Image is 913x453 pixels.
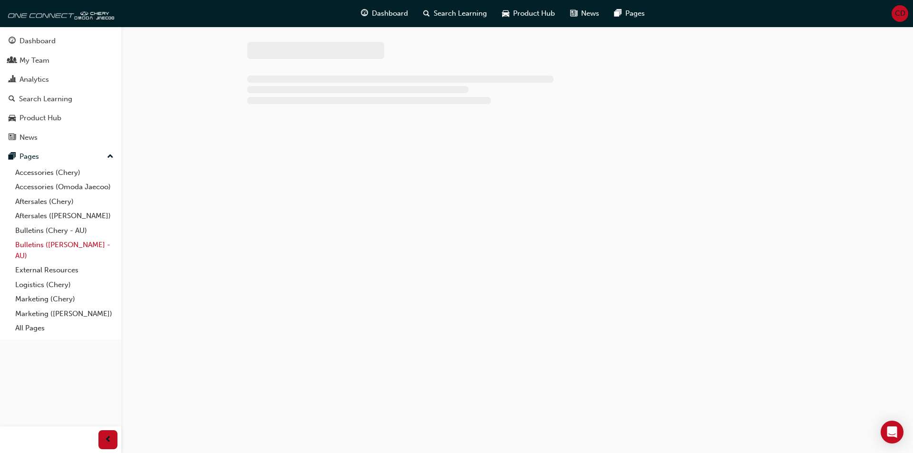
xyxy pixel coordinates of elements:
a: pages-iconPages [607,4,652,23]
a: Bulletins (Chery - AU) [11,223,117,238]
span: Dashboard [372,8,408,19]
button: Pages [4,148,117,165]
a: Aftersales (Chery) [11,194,117,209]
div: Dashboard [19,36,56,47]
button: CD [892,5,908,22]
span: chart-icon [9,76,16,84]
button: DashboardMy TeamAnalyticsSearch LearningProduct HubNews [4,30,117,148]
span: up-icon [107,151,114,163]
a: News [4,129,117,146]
a: Marketing ([PERSON_NAME]) [11,307,117,321]
span: guage-icon [9,37,16,46]
a: Marketing (Chery) [11,292,117,307]
a: Analytics [4,71,117,88]
a: news-iconNews [563,4,607,23]
span: car-icon [502,8,509,19]
a: Logistics (Chery) [11,278,117,292]
span: news-icon [9,134,16,142]
span: pages-icon [9,153,16,161]
div: Analytics [19,74,49,85]
div: News [19,132,38,143]
span: news-icon [570,8,577,19]
a: Product Hub [4,109,117,127]
span: Search Learning [434,8,487,19]
span: News [581,8,599,19]
div: My Team [19,55,49,66]
span: prev-icon [105,434,112,446]
span: Pages [625,8,645,19]
span: car-icon [9,114,16,123]
div: Product Hub [19,113,61,124]
span: guage-icon [361,8,368,19]
a: Bulletins ([PERSON_NAME] - AU) [11,238,117,263]
span: CD [895,8,905,19]
span: people-icon [9,57,16,65]
a: search-iconSearch Learning [416,4,495,23]
span: pages-icon [614,8,622,19]
div: Search Learning [19,94,72,105]
a: Aftersales ([PERSON_NAME]) [11,209,117,223]
div: Pages [19,151,39,162]
div: Open Intercom Messenger [881,421,903,443]
a: guage-iconDashboard [353,4,416,23]
a: Accessories (Omoda Jaecoo) [11,180,117,194]
a: My Team [4,52,117,69]
a: External Resources [11,263,117,278]
span: search-icon [9,95,15,104]
a: Dashboard [4,32,117,50]
span: Product Hub [513,8,555,19]
span: search-icon [423,8,430,19]
a: car-iconProduct Hub [495,4,563,23]
a: Search Learning [4,90,117,108]
a: All Pages [11,321,117,336]
a: Accessories (Chery) [11,165,117,180]
img: oneconnect [5,4,114,23]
